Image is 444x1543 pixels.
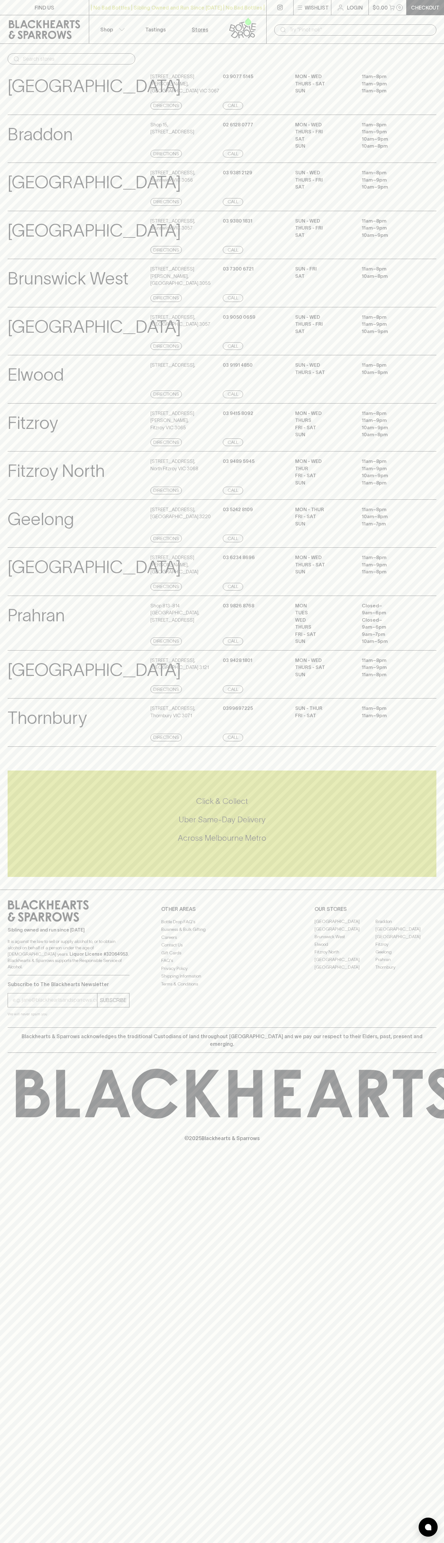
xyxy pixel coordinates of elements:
[362,458,419,465] p: 11am – 8pm
[362,273,419,280] p: 10am – 8pm
[150,583,182,591] a: Directions
[362,184,419,191] p: 10am – 9pm
[150,265,221,287] p: [STREET_ADDRESS][PERSON_NAME] , [GEOGRAPHIC_DATA] 3055
[295,417,352,424] p: THURS
[373,4,388,11] p: $0.00
[295,458,352,465] p: MON - WED
[150,314,210,328] p: [STREET_ADDRESS] , [GEOGRAPHIC_DATA] 3057
[295,479,352,487] p: SUN
[362,128,419,136] p: 11am – 9pm
[362,554,419,561] p: 11am – 8pm
[223,487,243,494] a: Call
[8,314,181,340] p: [GEOGRAPHIC_DATA]
[295,431,352,438] p: SUN
[223,458,255,465] p: 03 9489 5945
[150,458,198,472] p: [STREET_ADDRESS] , North Fitzroy VIC 3068
[223,638,243,645] a: Call
[8,657,181,683] p: [GEOGRAPHIC_DATA]
[150,73,221,95] p: [STREET_ADDRESS][PERSON_NAME] , [GEOGRAPHIC_DATA] VIC 3067
[8,217,181,244] p: [GEOGRAPHIC_DATA]
[150,410,221,431] p: [STREET_ADDRESS][PERSON_NAME] , Fitzroy VIC 3065
[178,15,222,43] a: Stores
[161,972,283,980] a: Shipping Information
[161,926,283,933] a: Business & Bulk Gifting
[362,143,419,150] p: 10am – 8pm
[100,26,113,33] p: Shop
[8,814,436,825] h5: Uber Same-Day Delivery
[150,487,182,494] a: Directions
[8,121,73,148] p: Braddon
[295,657,352,664] p: MON - WED
[8,938,129,970] p: It is against the law to sell or supply alcohol to, or to obtain alcohol on behalf of a person un...
[145,26,166,33] p: Tastings
[295,609,352,617] p: TUES
[362,657,419,664] p: 11am – 8pm
[161,980,283,988] a: Terms & Conditions
[362,410,419,417] p: 11am – 8pm
[8,771,436,877] div: Call to action block
[295,121,352,129] p: MON - WED
[150,198,182,206] a: Directions
[295,664,352,671] p: THURS - SAT
[295,217,352,225] p: SUN - WED
[362,609,419,617] p: 9am – 6pm
[150,535,182,542] a: Directions
[223,583,243,591] a: Call
[362,177,419,184] p: 11am – 9pm
[295,617,352,624] p: WED
[362,568,419,576] p: 11am – 8pm
[362,638,419,645] p: 10am – 5pm
[223,410,253,417] p: 03 9415 8092
[223,391,243,398] a: Call
[295,465,352,472] p: THUR
[315,918,375,925] a: [GEOGRAPHIC_DATA]
[150,150,182,157] a: Directions
[89,15,134,43] button: Shop
[295,472,352,479] p: FRI - SAT
[295,314,352,321] p: SUN - WED
[362,87,419,95] p: 11am – 8pm
[8,362,64,388] p: Elwood
[295,169,352,177] p: SUN - WED
[223,314,255,321] p: 03 9050 0659
[295,568,352,576] p: SUN
[315,905,436,913] p: OUR STORES
[295,273,352,280] p: SAT
[223,342,243,350] a: Call
[362,671,419,678] p: 11am – 8pm
[375,918,436,925] a: Braddon
[150,217,195,232] p: [STREET_ADDRESS] , Brunswick VIC 3057
[150,554,221,576] p: [STREET_ADDRESS][PERSON_NAME] , [GEOGRAPHIC_DATA]
[362,417,419,424] p: 11am – 9pm
[398,6,401,9] p: 0
[8,458,105,484] p: Fitzroy North
[8,265,129,292] p: Brunswick West
[362,617,419,624] p: Closed –
[150,657,209,671] p: [STREET_ADDRESS] , [GEOGRAPHIC_DATA] 3121
[23,54,130,64] input: Search stores
[13,995,97,1005] input: e.g. jane@blackheartsandsparrows.com.au
[375,925,436,933] a: [GEOGRAPHIC_DATA]
[362,424,419,431] p: 10am – 9pm
[295,424,352,431] p: FRI - SAT
[8,927,129,933] p: Sibling owned and run since [DATE]
[8,73,181,99] p: [GEOGRAPHIC_DATA]
[362,217,419,225] p: 11am – 8pm
[8,796,436,806] h5: Click & Collect
[295,265,352,273] p: SUN - FRI
[295,224,352,232] p: THURS - FRI
[295,87,352,95] p: SUN
[362,506,419,513] p: 11am – 8pm
[150,121,194,136] p: Shop 15 , [STREET_ADDRESS]
[223,73,253,80] p: 03 9077 5145
[362,631,419,638] p: 9am – 7pm
[362,80,419,88] p: 11am – 9pm
[362,431,419,438] p: 10am – 8pm
[150,391,182,398] a: Directions
[223,217,252,225] p: 03 9380 1831
[295,232,352,239] p: SAT
[375,941,436,948] a: Fitzroy
[347,4,363,11] p: Login
[223,169,252,177] p: 03 9381 2129
[8,1011,129,1017] p: We will never spam you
